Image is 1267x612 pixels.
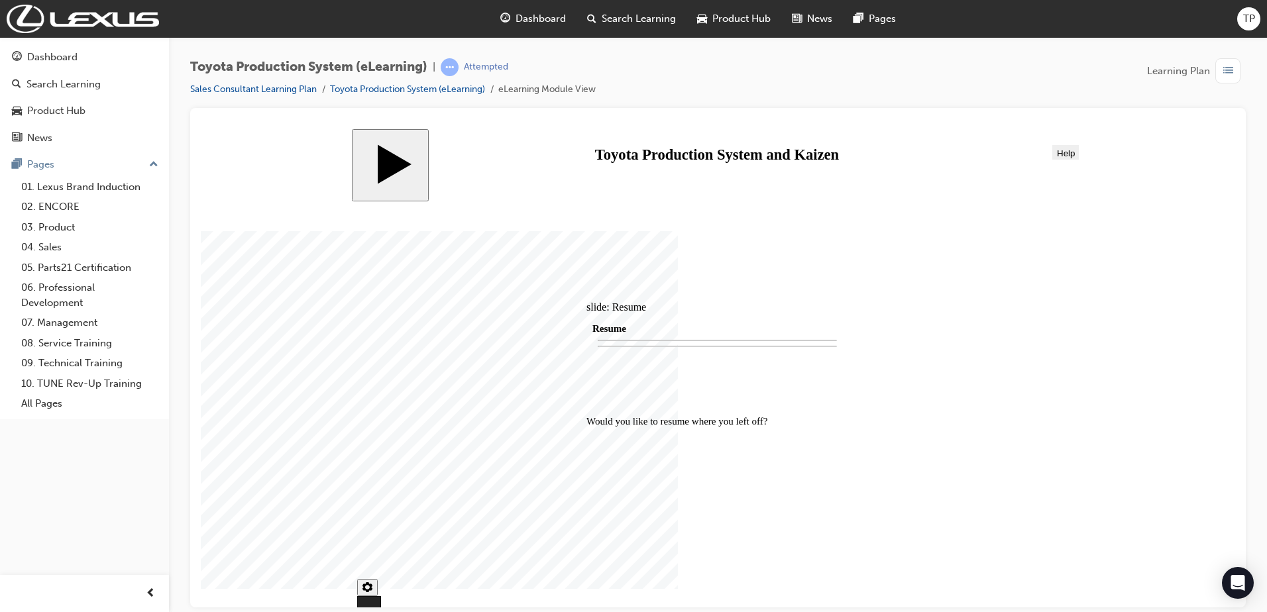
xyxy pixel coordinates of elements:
a: 02. ENCORE [16,197,164,217]
span: car-icon [12,105,22,117]
img: Trak [7,5,159,33]
span: Search Learning [602,11,676,26]
span: learningRecordVerb_ATTEMPT-icon [441,58,459,76]
span: car-icon [697,11,707,27]
li: eLearning Module View [498,82,596,97]
a: car-iconProduct Hub [687,5,781,32]
a: 01. Lexus Brand Induction [16,177,164,197]
a: 10. TUNE Rev-Up Training [16,374,164,394]
a: Dashboard [5,45,164,70]
a: news-iconNews [781,5,843,32]
span: guage-icon [500,11,510,27]
a: 09. Technical Training [16,353,164,374]
span: guage-icon [12,52,22,64]
a: Search Learning [5,72,164,97]
div: Dashboard [27,50,78,65]
div: Pages [27,157,54,172]
div: Open Intercom Messenger [1222,567,1254,599]
div: Attempted [464,61,508,74]
button: DashboardSearch LearningProduct HubNews [5,42,164,152]
a: 06. Professional Development [16,278,164,313]
span: search-icon [12,79,21,91]
a: All Pages [16,393,164,414]
button: Pages [5,152,164,177]
div: slide: Resume [386,172,647,184]
span: TP [1243,11,1255,26]
span: Learning Plan [1147,64,1210,79]
a: search-iconSearch Learning [577,5,687,32]
a: 03. Product [16,217,164,238]
span: prev-icon [146,586,156,602]
span: list-icon [1223,63,1233,79]
span: Dashboard [516,11,566,26]
span: news-icon [12,132,22,144]
button: Learning Plan [1147,58,1246,83]
span: news-icon [792,11,802,27]
a: 04. Sales [16,237,164,258]
div: Search Learning [27,77,101,92]
a: News [5,126,164,150]
div: News [27,130,52,146]
a: Sales Consultant Learning Plan [190,83,317,95]
a: guage-iconDashboard [490,5,577,32]
span: Pages [869,11,896,26]
div: Product Hub [27,103,85,119]
a: Toyota Production System (eLearning) [330,83,485,95]
span: News [807,11,832,26]
a: pages-iconPages [843,5,907,32]
a: 07. Management [16,313,164,333]
span: Toyota Production System (eLearning) [190,60,427,75]
button: TP [1237,7,1260,30]
span: Resume [392,194,425,205]
a: 05. Parts21 Certification [16,258,164,278]
span: up-icon [149,156,158,174]
span: pages-icon [854,11,863,27]
span: pages-icon [12,159,22,171]
span: Product Hub [712,11,771,26]
a: Product Hub [5,99,164,123]
span: | [433,60,435,75]
p: Would you like to resume where you left off? [386,286,647,297]
a: 08. Service Training [16,333,164,354]
span: search-icon [587,11,596,27]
